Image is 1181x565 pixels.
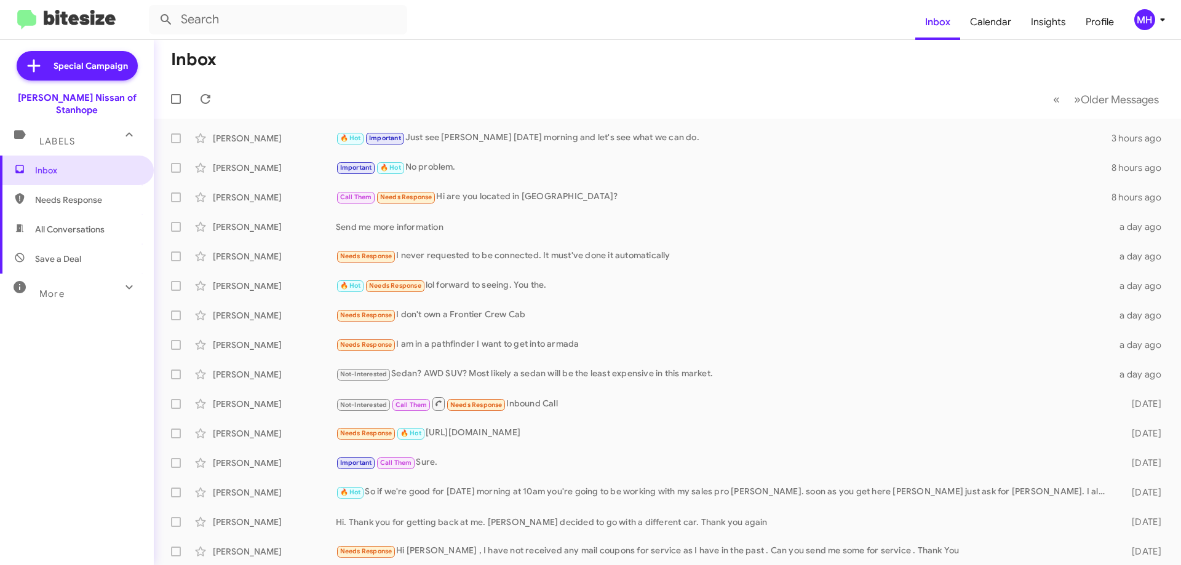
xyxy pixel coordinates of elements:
div: Hi are you located in [GEOGRAPHIC_DATA]? [336,190,1111,204]
h1: Inbox [171,50,217,69]
div: [PERSON_NAME] [213,309,336,322]
span: Important [340,459,372,467]
span: Needs Response [340,429,392,437]
div: [URL][DOMAIN_NAME] [336,426,1112,440]
div: I am in a pathfinder I want to get into armada [336,338,1112,352]
div: MH [1134,9,1155,30]
div: [PERSON_NAME] [213,545,336,558]
div: [DATE] [1112,427,1171,440]
div: [PERSON_NAME] [213,398,336,410]
span: Needs Response [340,311,392,319]
span: Labels [39,136,75,147]
a: Profile [1076,4,1124,40]
div: I never requested to be connected. It must've done it automatically [336,249,1112,263]
div: [PERSON_NAME] [213,457,336,469]
span: Needs Response [35,194,140,206]
span: Needs Response [340,341,392,349]
div: Inbound Call [336,396,1112,411]
div: [PERSON_NAME] [213,221,336,233]
span: 🔥 Hot [340,134,361,142]
a: Calendar [960,4,1021,40]
div: [PERSON_NAME] [213,191,336,203]
div: lol forward to seeing. You the. [336,279,1112,293]
span: Important [369,134,401,142]
span: Call Them [340,193,372,201]
div: [DATE] [1112,457,1171,469]
span: « [1053,92,1060,107]
span: Important [340,164,372,172]
span: Needs Response [380,193,432,201]
div: Hi [PERSON_NAME] , I have not received any mail coupons for service as I have in the past . Can y... [336,544,1112,558]
div: a day ago [1112,339,1171,351]
span: Needs Response [369,282,421,290]
div: [PERSON_NAME] [213,427,336,440]
div: Sedan? AWD SUV? Most likely a sedan will be the least expensive in this market. [336,367,1112,381]
span: Save a Deal [35,253,81,265]
span: Needs Response [450,401,503,409]
a: Inbox [915,4,960,40]
span: Needs Response [340,252,392,260]
div: a day ago [1112,309,1171,322]
div: 8 hours ago [1111,162,1171,174]
span: More [39,288,65,299]
span: Inbox [35,164,140,176]
div: a day ago [1112,368,1171,381]
div: 8 hours ago [1111,191,1171,203]
span: Needs Response [340,547,392,555]
div: [DATE] [1112,516,1171,528]
span: 🔥 Hot [340,488,361,496]
span: 🔥 Hot [400,429,421,437]
span: Not-Interested [340,370,388,378]
div: [PERSON_NAME] [213,516,336,528]
div: [PERSON_NAME] [213,339,336,351]
div: Sure. [336,456,1112,470]
div: [DATE] [1112,486,1171,499]
div: 3 hours ago [1111,132,1171,144]
span: Older Messages [1081,93,1159,106]
nav: Page navigation example [1046,87,1166,112]
button: MH [1124,9,1167,30]
a: Insights [1021,4,1076,40]
div: No problem. [336,160,1111,175]
input: Search [149,5,407,34]
div: [PERSON_NAME] [213,486,336,499]
span: Special Campaign [54,60,128,72]
div: Just see [PERSON_NAME] [DATE] morning and let's see what we can do. [336,131,1111,145]
span: Call Them [396,401,427,409]
span: » [1074,92,1081,107]
div: So if we're good for [DATE] morning at 10am you're going to be working with my sales pro [PERSON_... [336,485,1112,499]
div: [DATE] [1112,545,1171,558]
div: [PERSON_NAME] [213,280,336,292]
div: [PERSON_NAME] [213,162,336,174]
button: Previous [1046,87,1067,112]
div: Send me more information [336,221,1112,233]
div: [PERSON_NAME] [213,132,336,144]
div: a day ago [1112,250,1171,263]
div: [PERSON_NAME] [213,250,336,263]
div: [PERSON_NAME] [213,368,336,381]
span: Call Them [380,459,412,467]
span: 🔥 Hot [380,164,401,172]
a: Special Campaign [17,51,138,81]
span: 🔥 Hot [340,282,361,290]
span: All Conversations [35,223,105,235]
div: Hi. Thank you for getting back at me. [PERSON_NAME] decided to go with a different car. Thank you... [336,516,1112,528]
div: I don't own a Frontier Crew Cab [336,308,1112,322]
div: a day ago [1112,221,1171,233]
div: [DATE] [1112,398,1171,410]
span: Not-Interested [340,401,388,409]
div: a day ago [1112,280,1171,292]
button: Next [1067,87,1166,112]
